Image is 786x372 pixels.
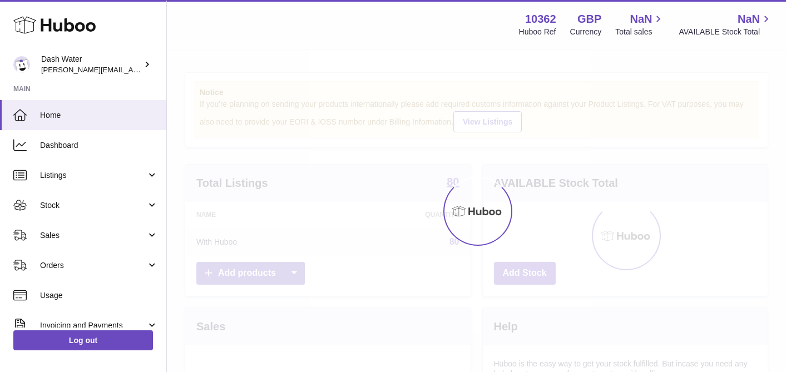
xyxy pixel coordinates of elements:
[40,230,146,241] span: Sales
[679,12,773,37] a: NaN AVAILABLE Stock Total
[40,110,158,121] span: Home
[41,54,141,75] div: Dash Water
[519,27,556,37] div: Huboo Ref
[40,320,146,331] span: Invoicing and Payments
[570,27,602,37] div: Currency
[577,12,601,27] strong: GBP
[13,330,153,350] a: Log out
[40,290,158,301] span: Usage
[41,65,223,74] span: [PERSON_NAME][EMAIL_ADDRESS][DOMAIN_NAME]
[615,27,665,37] span: Total sales
[630,12,652,27] span: NaN
[13,56,30,73] img: james@dash-water.com
[40,200,146,211] span: Stock
[679,27,773,37] span: AVAILABLE Stock Total
[40,140,158,151] span: Dashboard
[40,170,146,181] span: Listings
[40,260,146,271] span: Orders
[525,12,556,27] strong: 10362
[615,12,665,37] a: NaN Total sales
[738,12,760,27] span: NaN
